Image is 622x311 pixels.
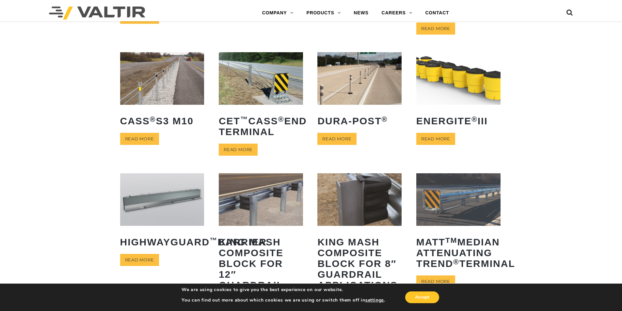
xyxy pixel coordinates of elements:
[416,111,501,131] h2: ENERGITE III
[445,236,457,244] sup: TM
[256,7,300,20] a: COMPANY
[120,52,204,131] a: CASS®S3 M10
[317,52,402,131] a: Dura-Post®
[210,236,218,244] sup: ™
[219,232,303,306] h2: King MASH Composite Block for 12″ Guardrail Applications
[120,133,159,145] a: Read more about “CASS® S3 M10”
[317,133,356,145] a: Read more about “Dura-Post®”
[471,115,478,123] sup: ®
[382,115,388,123] sup: ®
[317,232,402,295] h2: King MASH Composite Block for 8″ Guardrail Applications
[120,254,159,266] a: Read more about “HighwayGuard™ Barrier”
[416,133,455,145] a: Read more about “ENERGITE® III”
[182,287,385,293] p: We are using cookies to give you the best experience on our website.
[120,232,204,252] h2: HighwayGuard Barrier
[150,115,156,123] sup: ®
[120,173,204,252] a: HighwayGuard™Barrier
[419,7,455,20] a: CONTACT
[416,52,501,131] a: ENERGITE®III
[416,275,455,288] a: Read more about “MATTTM Median Attenuating TREND® Terminal”
[219,173,303,306] a: King MASH Composite Block for 12″ Guardrail Applications
[219,144,258,156] a: Read more about “CET™ CASS® End Terminal”
[300,7,347,20] a: PRODUCTS
[120,111,204,131] h2: CASS S3 M10
[347,7,375,20] a: NEWS
[405,291,439,303] button: Accept
[317,173,402,295] a: King MASH Composite Block for 8″ Guardrail Applications
[416,232,501,274] h2: MATT Median Attenuating TREND Terminal
[278,115,284,123] sup: ®
[416,173,501,274] a: MATTTMMedian Attenuating TREND®Terminal
[49,7,145,20] img: Valtir
[219,111,303,142] h2: CET CASS End Terminal
[375,7,419,20] a: CAREERS
[240,115,248,123] sup: ™
[317,111,402,131] h2: Dura-Post
[219,52,303,142] a: CET™CASS®End Terminal
[365,297,384,303] button: settings
[453,258,459,266] sup: ®
[416,23,455,35] a: Read more about “ArmorZone® TL-2 Water-Filled Barrier”
[182,297,385,303] p: You can find out more about which cookies we are using or switch them off in .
